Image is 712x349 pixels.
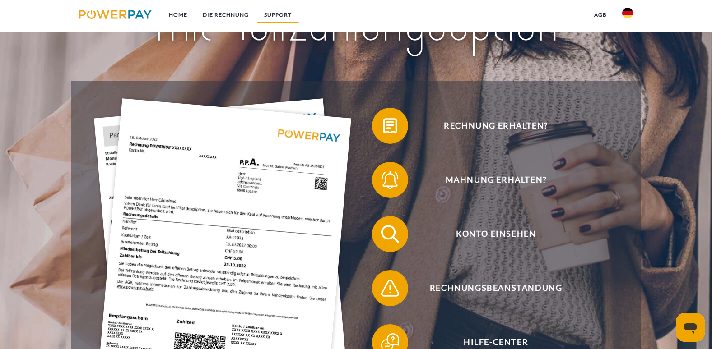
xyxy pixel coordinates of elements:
[622,8,633,18] img: de
[195,7,256,23] a: DIE RECHNUNG
[676,313,705,342] iframe: Schaltfläche zum Öffnen des Messaging-Fensters
[385,270,606,306] span: Rechnungsbeanstandung
[379,223,401,245] img: qb_search.svg
[372,108,607,144] button: Rechnung erhalten?
[385,216,606,252] span: Konto einsehen
[256,7,299,23] a: SUPPORT
[372,270,607,306] button: Rechnungsbeanstandung
[379,115,401,137] img: qb_bill.svg
[379,277,401,299] img: qb_warning.svg
[385,108,606,144] span: Rechnung erhalten?
[385,162,606,198] span: Mahnung erhalten?
[379,169,401,191] img: qb_bell.svg
[586,7,614,23] a: agb
[161,7,195,23] a: Home
[372,162,607,198] button: Mahnung erhalten?
[79,10,152,19] img: logo-powerpay.svg
[372,216,607,252] button: Konto einsehen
